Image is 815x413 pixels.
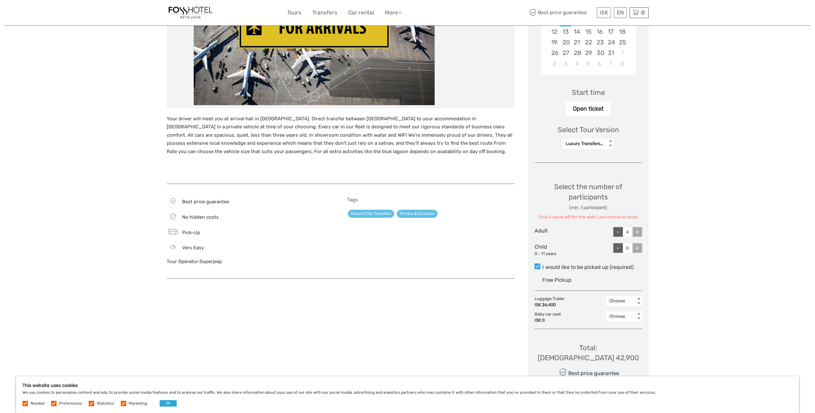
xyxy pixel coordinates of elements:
[616,48,628,58] div: Choose Saturday, November 1st, 2025
[582,37,594,48] div: Choose Wednesday, October 22nd, 2025
[616,59,628,69] div: Choose Saturday, November 8th, 2025
[543,5,633,69] div: month 2025-10
[640,9,646,16] span: 0
[560,26,571,37] div: Choose Monday, October 13th, 2025
[633,227,642,237] div: +
[605,48,616,58] div: Choose Friday, October 31st, 2025
[535,227,571,237] div: Adult
[613,227,623,237] div: -
[608,140,613,147] div: < >
[528,7,595,18] span: Best price guarantee
[609,298,632,304] div: Choose
[167,258,334,265] div: Tour Operator:
[566,141,604,147] div: Luxury Transfers for up to 4 persons
[600,9,608,16] span: ISK
[160,400,177,407] button: OK
[616,37,628,48] div: Choose Saturday, October 25th, 2025
[535,214,642,220] div: Only 4 spots left for this date. Last chance to book!
[605,26,616,37] div: Choose Friday, October 17th, 2025
[613,243,623,253] div: -
[22,383,793,388] h5: This website uses cookies
[167,115,515,156] p: Your driver will meet you at arrival hall in [GEOGRAPHIC_DATA]. Direct transfer between [GEOGRAPH...
[397,210,438,218] a: Private & Exclusive
[535,182,642,220] div: Select the number of participants
[609,313,632,320] div: Choose
[535,251,571,257] div: 0 - 11 years
[535,302,564,308] div: ISK 26,400
[97,401,114,406] label: Statistics
[59,401,82,406] label: Preferences
[605,37,616,48] div: Choose Friday, October 24th, 2025
[571,59,582,69] div: Choose Tuesday, November 4th, 2025
[549,48,560,58] div: Choose Sunday, October 26th, 2025
[182,199,229,205] span: Best price guarantee
[614,7,627,18] div: EN
[582,26,594,37] div: Choose Wednesday, October 15th, 2025
[636,298,641,305] div: < >
[385,8,402,17] a: More
[557,367,619,378] div: Best price guarantee
[535,205,642,211] div: (min. 1 participant)
[560,37,571,48] div: Choose Monday, October 20th, 2025
[594,59,605,69] div: Choose Thursday, November 6th, 2025
[182,230,200,235] span: Pick-Up
[16,376,799,413] div: We use cookies to personalise content and ads, to provide social media features and to analyse ou...
[571,26,582,37] div: Choose Tuesday, October 14th, 2025
[558,125,619,135] div: Select Tour Version
[571,37,582,48] div: Choose Tuesday, October 21st, 2025
[594,26,605,37] div: Choose Thursday, October 16th, 2025
[535,243,571,257] div: Child
[182,245,204,251] span: Very easy
[571,48,582,58] div: Choose Tuesday, October 28th, 2025
[594,37,605,48] div: Choose Thursday, October 23rd, 2025
[605,59,616,69] div: Choose Friday, November 7th, 2025
[582,48,594,58] div: Choose Wednesday, October 29th, 2025
[549,26,560,37] div: Choose Sunday, October 12th, 2025
[542,277,571,283] span: Free Pickup
[566,101,611,116] div: Open ticket
[636,313,641,320] div: < >
[633,243,642,253] div: +
[312,8,337,17] a: Transfers
[348,210,394,218] a: Airport/City Transfers
[535,311,564,324] div: Baby car seat
[347,197,515,203] h5: Tags
[167,5,214,21] img: 1357-20722262-a0dc-4fd2-8fc5-b62df901d176_logo_small.jpg
[182,214,219,220] span: No hidden costs
[287,8,301,17] a: Tours
[535,317,561,324] div: ISK 0
[549,37,560,48] div: Choose Sunday, October 19th, 2025
[535,263,642,271] label: I would like to be picked up (required)
[572,87,605,97] div: Start time
[129,401,147,406] label: Marketing
[594,48,605,58] div: Choose Thursday, October 30th, 2025
[560,48,571,58] div: Choose Monday, October 27th, 2025
[199,259,222,264] a: Superjeep
[582,59,594,69] div: Choose Wednesday, November 5th, 2025
[31,401,44,406] label: Needed
[535,296,568,308] div: Luggage Trailer
[560,59,571,69] div: Choose Monday, November 3rd, 2025
[535,343,642,363] div: Total : [DEMOGRAPHIC_DATA] 42,900
[348,8,374,17] a: Car rental
[616,26,628,37] div: Choose Saturday, October 18th, 2025
[549,59,560,69] div: Choose Sunday, November 2nd, 2025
